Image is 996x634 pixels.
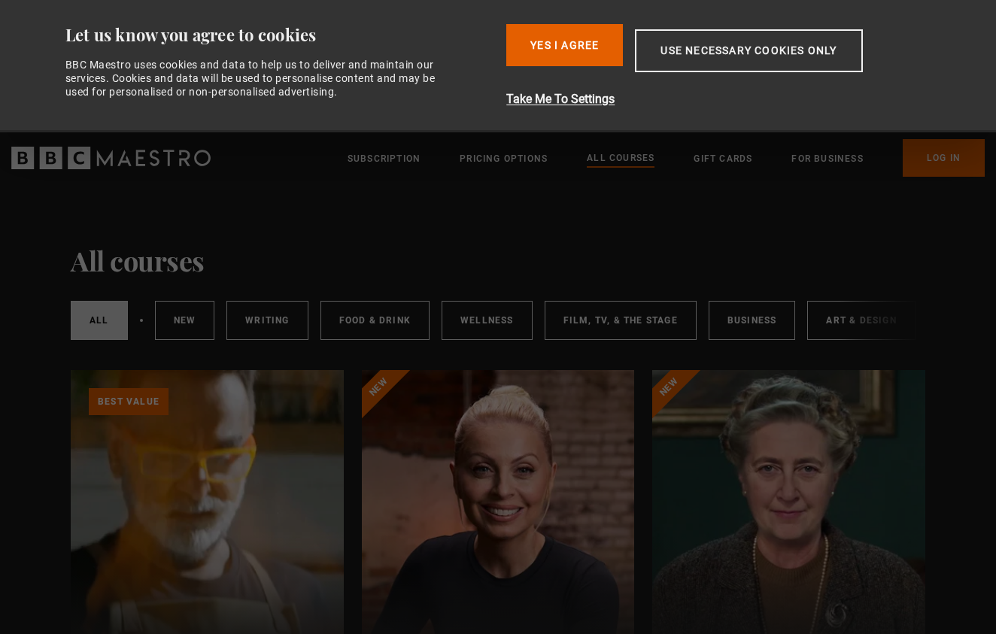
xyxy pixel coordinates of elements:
div: Let us know you agree to cookies [65,24,495,46]
a: Film, TV, & The Stage [545,301,697,340]
button: Yes I Agree [506,24,623,66]
a: Log In [903,139,985,177]
a: Subscription [348,151,421,166]
a: All [71,301,128,340]
a: Art & Design [807,301,915,340]
a: All Courses [587,150,654,167]
nav: Primary [348,139,985,177]
a: Wellness [442,301,533,340]
a: New [155,301,215,340]
a: Pricing Options [460,151,548,166]
a: Writing [226,301,308,340]
svg: BBC Maestro [11,147,211,169]
button: Use necessary cookies only [635,29,862,72]
a: Gift Cards [694,151,752,166]
h1: All courses [71,244,205,276]
a: Business [709,301,796,340]
p: Best value [89,388,169,415]
a: For business [791,151,863,166]
div: BBC Maestro uses cookies and data to help us to deliver and maintain our services. Cookies and da... [65,58,452,99]
button: Take Me To Settings [506,90,942,108]
a: Food & Drink [320,301,430,340]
